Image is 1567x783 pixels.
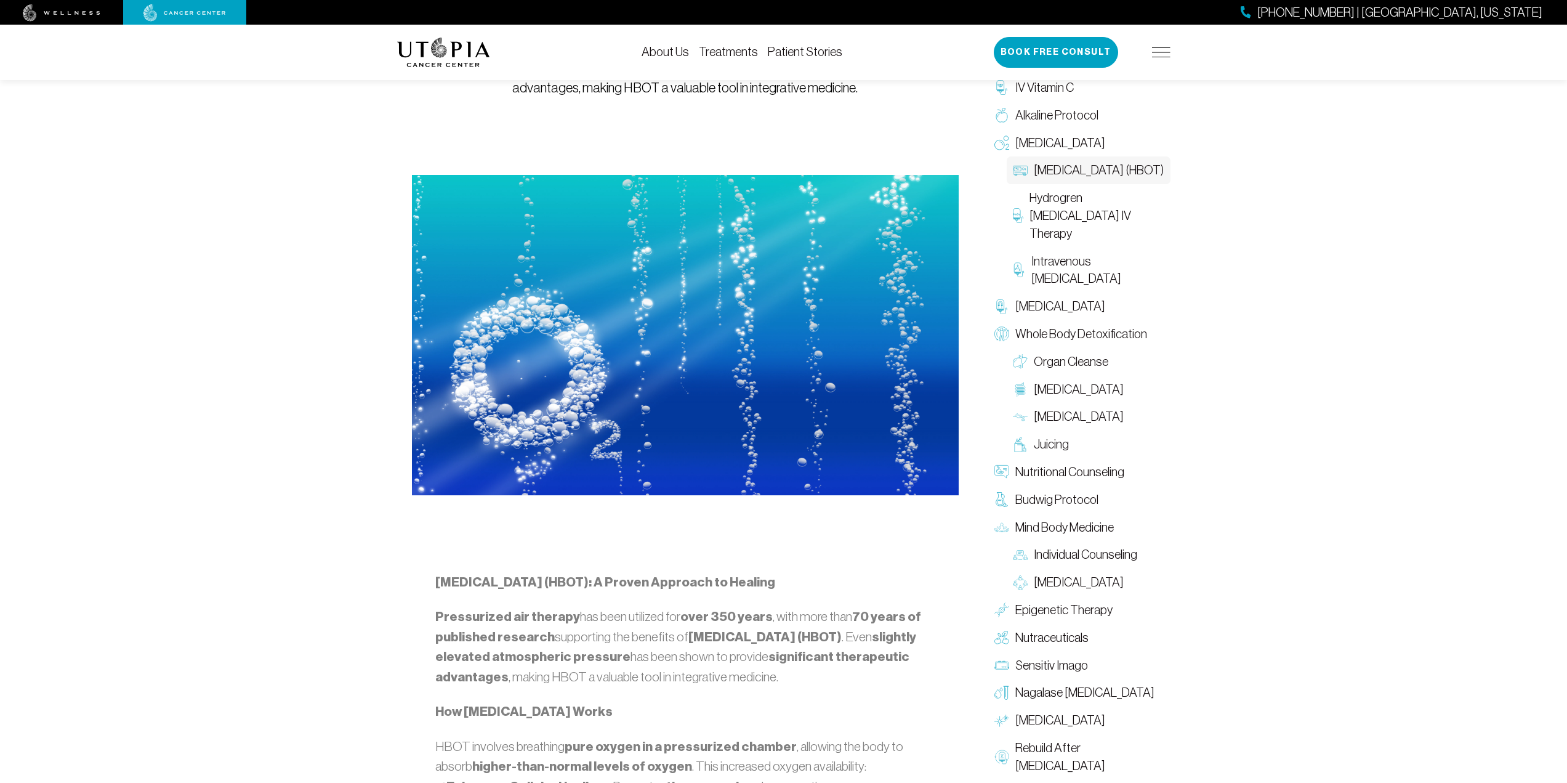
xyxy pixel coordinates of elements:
span: IV Vitamin C [1015,79,1074,97]
img: logo [397,38,490,67]
span: Whole Body Detoxification [1015,325,1147,343]
img: Lymphatic Massage [1013,410,1028,424]
span: Alkaline Protocol [1015,107,1098,124]
span: [MEDICAL_DATA] [1015,712,1105,729]
a: [MEDICAL_DATA] [1007,376,1170,404]
span: Rebuild After [MEDICAL_DATA] [1015,739,1164,775]
a: About Us [642,45,689,59]
span: [MEDICAL_DATA] [1034,408,1124,426]
img: Rebuild After Chemo [994,750,1009,765]
button: Book Free Consult [994,37,1118,68]
a: Alkaline Protocol [988,102,1170,129]
img: Individual Counseling [1013,548,1028,562]
span: Juicing [1034,436,1069,453]
a: Hydrogren [MEDICAL_DATA] IV Therapy [1007,184,1170,247]
img: Group Therapy [1013,575,1028,590]
img: Hydrogren Peroxide IV Therapy [1013,208,1023,223]
span: [MEDICAL_DATA] [1015,134,1105,152]
img: icon-hamburger [1152,47,1170,57]
a: Nutritional Counseling [988,458,1170,486]
a: IV Vitamin C [988,74,1170,102]
span: Nagalase [MEDICAL_DATA] [1015,684,1154,702]
img: Hyperthermia [994,713,1009,728]
img: Budwig Protocol [994,492,1009,507]
a: Organ Cleanse [1007,348,1170,376]
a: Individual Counseling [1007,541,1170,569]
a: Juicing [1007,431,1170,458]
span: Nutritional Counseling [1015,463,1124,481]
img: Oxygen Therapy [994,136,1009,150]
a: [MEDICAL_DATA] (HBOT) [1007,156,1170,184]
a: [MEDICAL_DATA] [1007,403,1170,431]
a: [MEDICAL_DATA] [1007,569,1170,596]
img: Organ Cleanse [1013,354,1028,369]
span: Hydrogren [MEDICAL_DATA] IV Therapy [1029,189,1164,242]
img: Sensitiv Imago [994,658,1009,673]
a: Nutraceuticals [988,624,1170,652]
img: Chelation Therapy [994,299,1009,314]
img: Nutritional Counseling [994,465,1009,479]
img: IV Vitamin C [994,80,1009,95]
strong: 70 years of published research [435,609,921,645]
img: Alkaline Protocol [994,108,1009,123]
strong: Pressurized air therapy [435,609,580,625]
strong: over 350 years [680,609,773,625]
a: Whole Body Detoxification [988,320,1170,348]
strong: significant therapeutic advantages [435,649,909,685]
img: wellness [23,4,100,22]
a: [MEDICAL_DATA] [988,293,1170,320]
strong: [MEDICAL_DATA] (HBOT): A Proven Approach to Healing [435,574,775,590]
span: Nutraceuticals [1015,629,1089,647]
span: [PHONE_NUMBER] | [GEOGRAPHIC_DATA], [US_STATE] [1257,4,1542,22]
a: [MEDICAL_DATA] [988,129,1170,157]
a: Treatments [699,45,758,59]
a: [MEDICAL_DATA] [988,707,1170,734]
img: Whole Body Detoxification [994,327,1009,341]
img: Intravenous Ozone Therapy [1013,262,1026,277]
img: Hyperbaric Oxygen Therapy (HBOT) [412,175,959,495]
span: [MEDICAL_DATA] (HBOT) [1034,161,1164,179]
a: Sensitiv Imago [988,652,1170,680]
a: Budwig Protocol [988,486,1170,514]
strong: higher-than-normal levels of oxygen [472,758,692,774]
img: Colon Therapy [1013,382,1028,397]
img: Juicing [1013,437,1028,452]
a: [PHONE_NUMBER] | [GEOGRAPHIC_DATA], [US_STATE] [1241,4,1542,22]
img: Hyperbaric Oxygen Therapy (HBOT) [1013,163,1028,178]
a: Mind Body Medicine [988,514,1170,542]
strong: [MEDICAL_DATA] (HBOT) [688,629,842,645]
p: has been utilized for , with more than supporting the benefits of . Even has been shown to provid... [435,607,935,687]
span: Sensitiv Imago [1015,657,1088,675]
a: Nagalase [MEDICAL_DATA] [988,679,1170,707]
img: Mind Body Medicine [994,520,1009,535]
img: cancer center [143,4,226,22]
a: Rebuild After [MEDICAL_DATA] [988,734,1170,780]
a: Epigenetic Therapy [988,596,1170,624]
span: Epigenetic Therapy [1015,601,1113,619]
a: Intravenous [MEDICAL_DATA] [1007,248,1170,293]
span: [MEDICAL_DATA] [1034,574,1124,591]
span: Organ Cleanse [1034,353,1108,371]
img: Epigenetic Therapy [994,602,1009,617]
span: Intravenous [MEDICAL_DATA] [1031,253,1164,288]
span: Mind Body Medicine [1015,519,1114,537]
img: Nagalase Blood Test [994,686,1009,700]
span: Individual Counseling [1034,546,1137,564]
img: Nutraceuticals [994,630,1009,645]
a: Patient Stories [768,45,842,59]
span: [MEDICAL_DATA] [1034,381,1124,399]
strong: pure oxygen in a pressurized chamber [565,739,797,755]
span: [MEDICAL_DATA] [1015,298,1105,315]
span: Budwig Protocol [1015,491,1098,509]
strong: How [MEDICAL_DATA] Works [435,704,613,720]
